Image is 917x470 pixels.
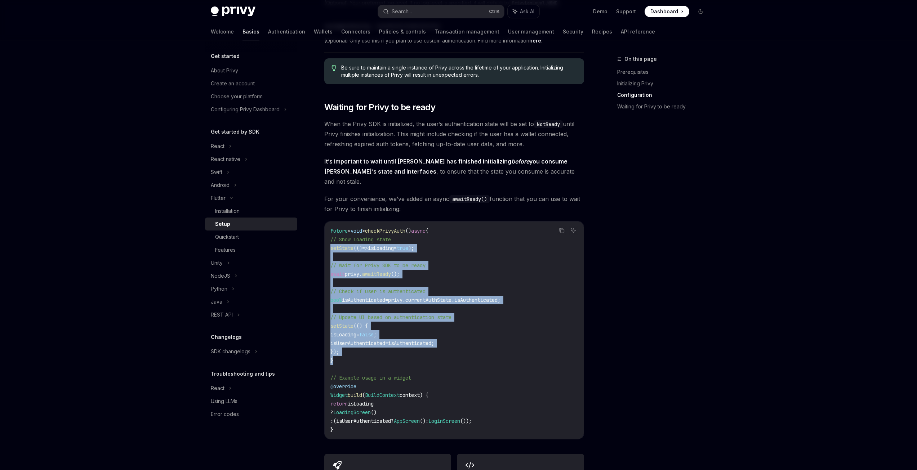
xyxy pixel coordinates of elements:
[617,101,712,112] a: Waiting for Privy to be ready
[330,323,353,329] span: setState
[268,23,305,40] a: Authentication
[330,418,333,424] span: :
[391,271,400,277] span: ();
[330,409,333,416] span: ?
[324,36,584,45] span: (Optional) Only use this if you plan to use custom authentication. Find more information .
[405,228,411,234] span: ()
[333,418,391,424] span: (isUserAuthenticated
[211,105,280,114] div: Configuring Privy Dashboard
[211,410,239,418] div: Error codes
[330,297,342,303] span: bool
[348,228,351,234] span: <
[385,340,388,346] span: =
[362,228,365,234] span: >
[621,23,655,40] a: API reference
[211,155,240,164] div: React native
[215,207,240,215] div: Installation
[330,400,348,407] span: return
[508,5,539,18] button: Ask AI
[392,7,412,16] div: Search...
[215,220,230,228] div: Setup
[205,218,297,230] a: Setup
[211,168,222,176] div: Swift
[205,243,297,256] a: Features
[557,226,566,235] button: Copy the contents from the code block
[563,23,583,40] a: Security
[205,408,297,421] a: Error codes
[324,156,584,187] span: , to ensure that the state you consume is accurate and not stale.
[593,8,607,15] a: Demo
[371,409,377,416] span: ()
[374,331,377,338] span: ;
[324,158,567,175] strong: It’s important to wait until [PERSON_NAME] has finished initializing you consume [PERSON_NAME]’s ...
[330,245,353,251] span: setState
[211,6,255,17] img: dark logo
[362,271,391,277] span: awaitReady
[379,23,426,40] a: Policies & controls
[330,262,426,269] span: // Wait for Privy SDK to be ready
[330,236,391,243] span: // Show loading state
[211,66,238,75] div: About Privy
[365,392,400,398] span: BuildContext
[324,102,436,113] span: Waiting for Privy to be ready
[330,228,348,234] span: Future
[324,194,584,214] span: For your convenience, we’ve added an async function that you can use to wait for Privy to finish ...
[449,195,490,203] code: awaitReady()
[330,375,411,381] span: // Example usage in a widget
[211,52,240,61] h5: Get started
[211,347,250,356] div: SDK changelogs
[617,66,712,78] a: Prerequisites
[617,78,712,89] a: Initializing Privy
[330,271,345,277] span: await
[385,297,388,303] span: =
[511,158,529,165] em: before
[460,418,472,424] span: ());
[348,392,362,398] span: build
[211,333,242,341] h5: Changelogs
[324,119,584,149] span: When the Privy SDK is initialized, the user’s authentication state will be set to until Privy fin...
[353,323,368,329] span: (() {
[341,23,370,40] a: Connectors
[411,228,426,234] span: async
[388,340,434,346] span: isAuthenticated;
[534,120,563,128] code: NotReady
[211,79,255,88] div: Create an account
[569,226,578,235] button: Ask AI
[353,245,362,251] span: (()
[330,357,333,364] span: }
[345,271,362,277] span: privy.
[211,310,233,319] div: REST API
[205,230,297,243] a: Quickstart
[394,245,397,251] span: =
[645,6,689,17] a: Dashboard
[330,331,356,338] span: isLoading
[426,228,428,234] span: {
[397,245,408,251] span: true
[341,64,577,79] span: Be sure to maintain a single instance of Privy across the lifetime of your application. Initializ...
[331,65,337,71] svg: Tip
[359,331,374,338] span: false
[420,418,426,424] span: ()
[215,233,239,241] div: Quickstart
[330,340,385,346] span: isUserAuthenticated
[211,181,230,189] div: Android
[314,23,333,40] a: Wallets
[211,272,230,280] div: NodeJS
[529,37,541,44] a: here
[362,392,365,398] span: (
[378,5,504,18] button: Search...CtrlK
[356,331,359,338] span: =
[333,409,371,416] span: LoadingScreen
[342,297,385,303] span: isAuthenticated
[428,418,460,424] span: LoginScreen
[394,418,420,424] span: AppScreen
[330,383,356,390] span: @override
[489,9,500,14] span: Ctrl K
[520,8,534,15] span: Ask AI
[365,228,405,234] span: checkPrivyAuth
[205,395,297,408] a: Using LLMs
[592,23,612,40] a: Recipes
[205,205,297,218] a: Installation
[330,349,339,355] span: });
[205,64,297,77] a: About Privy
